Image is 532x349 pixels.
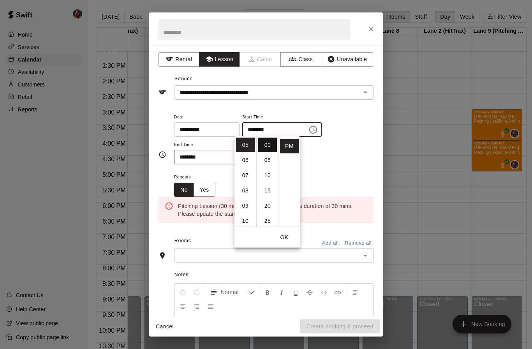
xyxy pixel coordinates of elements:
span: Normal [221,288,248,296]
button: Unavailable [321,52,373,67]
span: Notes [174,269,373,281]
button: Right Align [190,299,203,313]
button: Format Bold [261,285,274,299]
button: Redo [190,285,203,299]
li: 6 hours [236,153,255,167]
span: Rooms [174,238,191,243]
ul: Select meridiem [278,136,300,227]
button: Formatting Options [207,285,257,299]
button: Remove all [343,237,373,249]
ul: Select hours [234,136,256,227]
li: 8 hours [236,183,255,198]
button: Format Strikethrough [303,285,316,299]
li: 0 minutes [258,138,277,152]
svg: Rooms [159,252,166,259]
li: 5 hours [236,138,255,152]
li: 25 minutes [258,214,277,228]
button: Undo [176,285,189,299]
button: Format Underline [289,285,302,299]
button: Close [364,22,378,36]
button: Cancel [152,319,177,334]
ul: Select minutes [256,136,278,227]
li: 20 minutes [258,199,277,213]
button: Justify Align [204,299,217,313]
li: 15 minutes [258,183,277,198]
li: 10 minutes [258,168,277,183]
span: Start Time [242,112,322,123]
button: Insert Link [331,285,344,299]
button: Class [280,52,321,67]
button: Add all [318,237,343,249]
div: outlined button group [174,183,215,197]
button: Choose time, selected time is 5:00 PM [305,122,321,137]
div: Pitching Lesson (30 min)- [PERSON_NAME] has a duration of 30 mins . Please update the start and e... [178,199,367,221]
input: Choose date, selected date is Oct 13, 2025 [174,122,234,137]
button: Center Align [176,299,189,313]
span: End Time [174,140,254,150]
button: Left Align [349,285,362,299]
svg: Timing [159,151,166,159]
button: No [174,183,194,197]
li: PM [280,139,299,153]
button: Yes [194,183,215,197]
span: Date [174,112,240,123]
svg: Service [159,88,166,96]
li: 7 hours [236,168,255,183]
button: OK [272,230,297,245]
li: 9 hours [236,199,255,213]
span: Camps can only be created in the Services page [240,52,281,67]
button: Insert Code [317,285,330,299]
li: 5 minutes [258,153,277,167]
li: 10 hours [236,214,255,228]
button: Open [360,87,371,98]
button: Open [360,250,371,261]
span: Repeats [174,172,222,183]
span: Service [174,76,193,81]
button: Format Italics [275,285,288,299]
button: Rental [159,52,199,67]
button: Lesson [199,52,240,67]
